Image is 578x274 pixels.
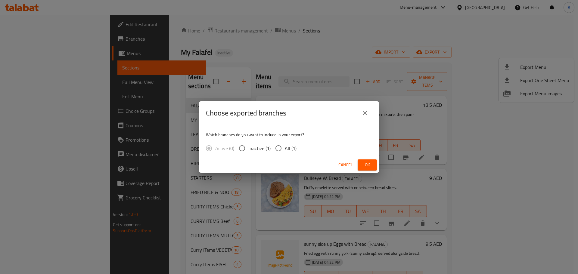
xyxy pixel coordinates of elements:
span: Active (0) [215,145,234,152]
span: Ok [362,161,372,169]
span: Cancel [338,161,353,169]
h2: Choose exported branches [206,108,286,118]
span: Inactive (1) [248,145,271,152]
button: Ok [358,159,377,171]
span: All (1) [285,145,297,152]
button: Cancel [336,159,355,171]
button: close [358,106,372,120]
p: Which branches do you want to include in your export? [206,132,372,138]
